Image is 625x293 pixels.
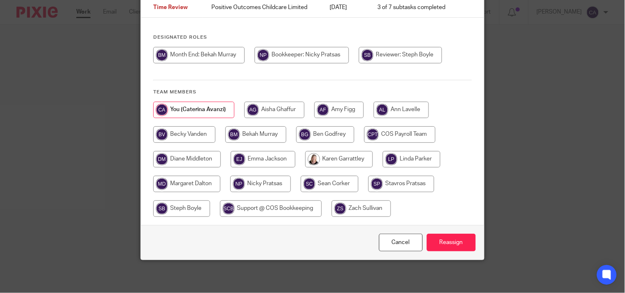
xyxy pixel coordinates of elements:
p: Positive Outcomes Childcare Limited [211,3,313,12]
span: Time Review [153,5,188,11]
a: Close this dialog window [379,234,423,251]
p: [DATE] [330,3,361,12]
h4: Designated Roles [153,34,471,41]
h4: Team members [153,89,471,95]
input: Reassign [427,234,476,251]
